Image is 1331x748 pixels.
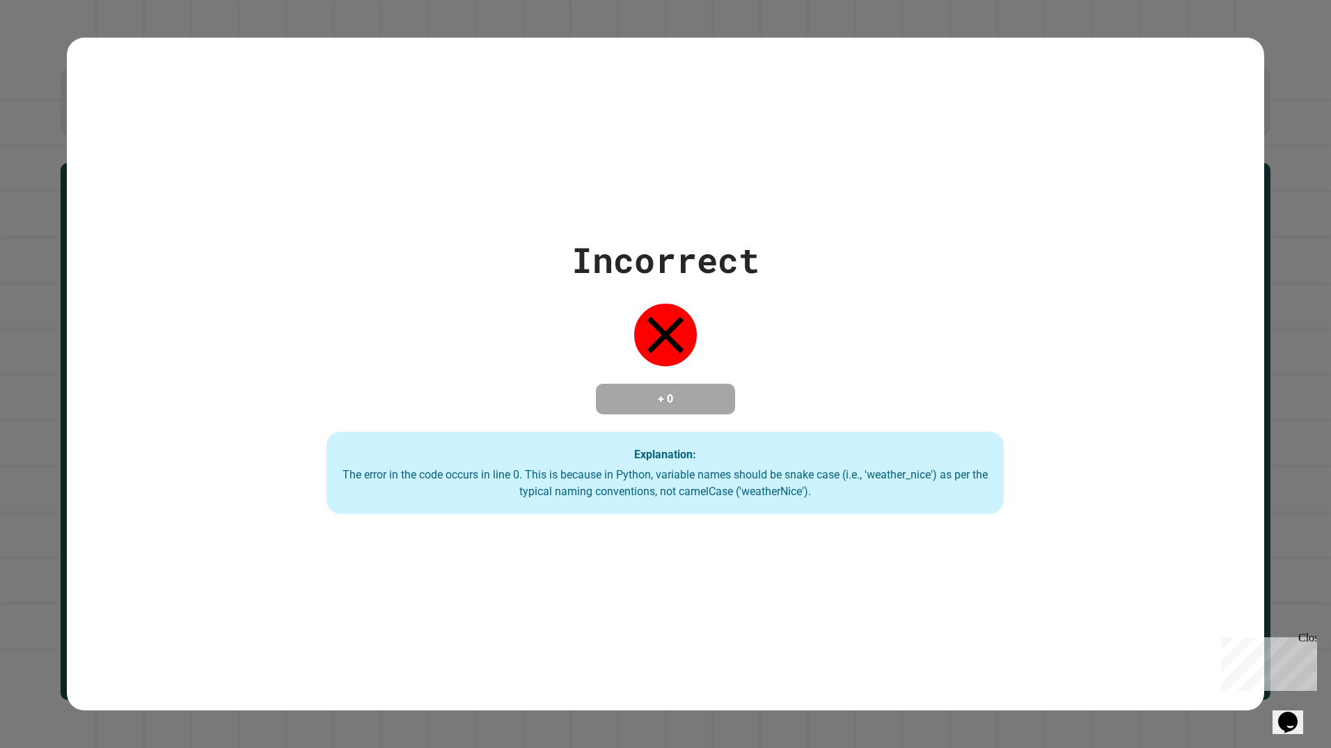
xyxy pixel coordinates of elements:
[634,448,696,461] strong: Explanation:
[6,6,96,88] div: Chat with us now!Close
[610,391,721,407] h4: + 0
[1273,692,1317,734] iframe: chat widget
[572,234,759,286] div: Incorrect
[340,467,990,500] div: The error in the code occurs in line 0. This is because in Python, variable names should be snake...
[1215,632,1317,691] iframe: chat widget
